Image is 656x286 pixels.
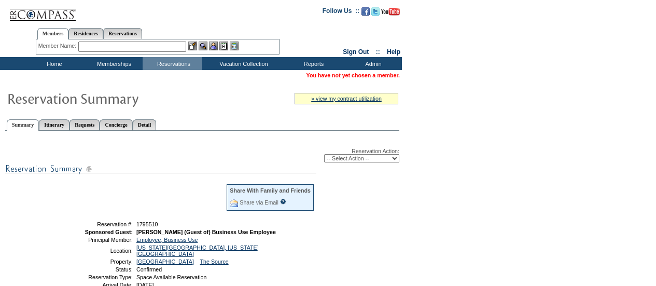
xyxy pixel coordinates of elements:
img: Reservations [219,42,228,50]
a: Share via Email [240,199,278,206]
td: Reports [283,57,342,70]
span: Space Available Reservation [136,274,206,280]
img: Follow us on Twitter [371,7,380,16]
span: 1795510 [136,221,158,227]
span: You have not yet chosen a member. [306,72,400,78]
span: :: [376,48,380,56]
a: [GEOGRAPHIC_DATA] [136,258,194,265]
img: b_edit.gif [188,42,197,50]
div: Share With Family and Friends [230,187,311,194]
a: Requests [69,119,100,130]
a: Reservations [103,28,142,39]
td: Follow Us :: [323,6,359,19]
td: Property: [59,258,133,265]
td: Reservation #: [59,221,133,227]
a: Members [37,28,69,39]
td: Reservation Type: [59,274,133,280]
td: Status: [59,266,133,273]
img: Subscribe to our YouTube Channel [381,8,400,16]
strong: Sponsored Guest: [85,229,133,235]
a: Employee, Business Use [136,237,198,243]
span: [PERSON_NAME] (Guest of) Business Use Employee [136,229,276,235]
a: Concierge [100,119,132,130]
div: Member Name: [38,42,78,50]
a: Follow us on Twitter [371,10,380,17]
a: Subscribe to our YouTube Channel [381,10,400,17]
span: Confirmed [136,266,162,273]
td: Admin [342,57,402,70]
a: Summary [7,119,39,131]
a: Help [387,48,400,56]
a: Sign Out [343,48,369,56]
td: Reservations [143,57,202,70]
img: subTtlResSummary.gif [5,162,316,175]
a: The Source [200,258,229,265]
a: [US_STATE][GEOGRAPHIC_DATA], [US_STATE][GEOGRAPHIC_DATA] [136,244,259,257]
td: Memberships [83,57,143,70]
img: View [199,42,207,50]
div: Reservation Action: [5,148,399,162]
a: » view my contract utilization [311,96,382,102]
a: Become our fan on Facebook [361,10,370,17]
td: Principal Member: [59,237,133,243]
a: Itinerary [39,119,69,130]
input: What is this? [280,199,286,205]
td: Home [23,57,83,70]
a: Residences [68,28,103,39]
a: Detail [133,119,157,130]
img: Become our fan on Facebook [361,7,370,16]
img: b_calculator.gif [230,42,239,50]
td: Vacation Collection [202,57,283,70]
td: Location: [59,244,133,257]
img: Impersonate [209,42,218,50]
img: Reservaton Summary [7,88,214,108]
